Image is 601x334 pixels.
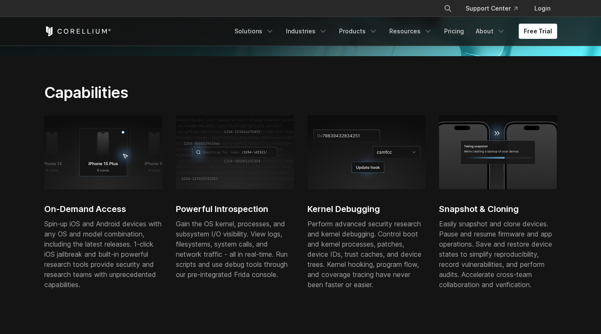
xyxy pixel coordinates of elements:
a: About [471,24,510,39]
div: Gain the OS kernel, processes, and subsystem I/O visibility. View logs, filesystems, system calls... [176,219,294,280]
img: Coding illustration [176,115,294,189]
div: Perform advanced security research and kernel debugging. Control boot and kernel processes, patch... [307,219,426,290]
div: Navigation Menu [229,24,557,39]
h2: Capabilities [44,83,380,102]
img: Process of taking snapshot and creating a backup of the iPhone virtual device. [439,115,557,189]
h2: Kernel Debugging [307,203,426,215]
a: Industries [281,24,332,39]
a: Resources [384,24,437,39]
button: Search [440,1,455,16]
img: Kernel debugging, update hook [307,115,426,189]
a: Corellium Home [44,26,111,36]
div: Navigation Menu [434,1,557,16]
h2: Snapshot & Cloning [439,203,557,215]
div: Spin-up iOS and Android devices with any OS and model combination, including the latest releases.... [44,219,162,290]
h2: Powerful Introspection [176,203,294,215]
div: Easily snapshot and clone devices. Pause and resume firmware and app operations. Save and restore... [439,219,557,290]
a: Solutions [229,24,279,39]
a: Support Center [459,1,524,16]
a: Products [334,24,383,39]
h2: On-Demand Access [44,203,162,215]
a: Free Trial [519,24,557,39]
a: Pricing [439,24,469,39]
img: iPhone 15 Plus; 6 cores [44,115,162,189]
a: Login [528,1,557,16]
